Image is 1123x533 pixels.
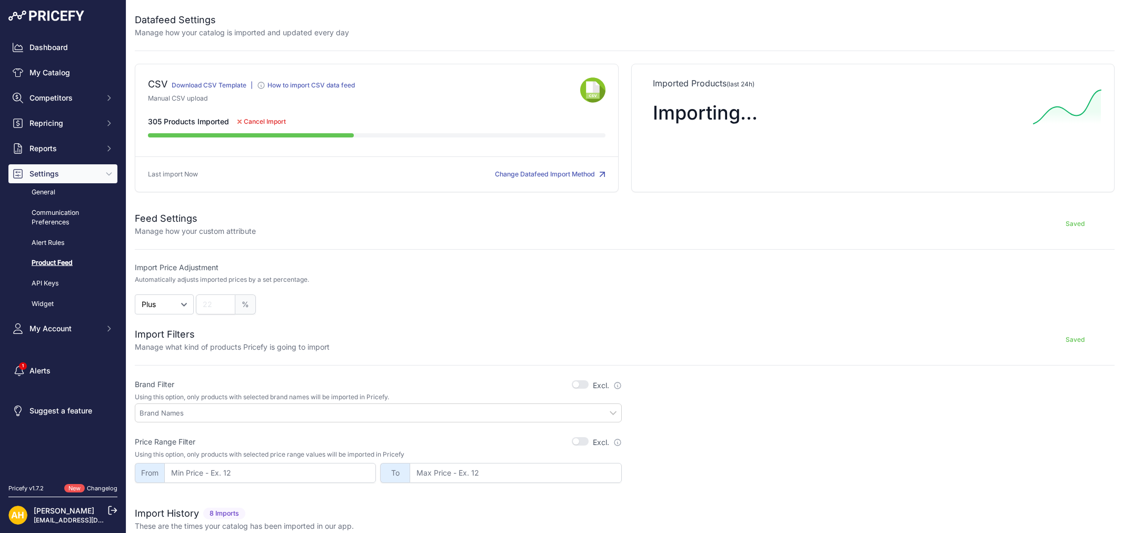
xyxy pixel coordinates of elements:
span: 8 Imports [203,508,245,520]
img: Pricefy Logo [8,11,84,21]
h2: Feed Settings [135,211,256,226]
p: These are the times your catalog has been imported in our app. [135,521,354,531]
button: Change Datafeed Import Method [495,170,605,180]
p: Using this option, only products with selected price range values will be imported in Pricefy [135,450,622,459]
div: 305 Products Imported [148,116,605,127]
span: New [64,484,85,493]
span: Reports [29,143,98,154]
label: Excl. [593,437,622,448]
label: Excl. [593,380,622,391]
span: To [380,463,410,483]
button: Saved [1036,331,1115,348]
p: Using this option, only products with selected brand names will be imported in Pricefy. [135,393,622,401]
a: Product Feed [8,254,117,272]
a: Download CSV Template [172,81,246,89]
input: Min Price - Ex. 12 [164,463,376,483]
span: Repricing [29,118,98,129]
a: Widget [8,295,117,313]
div: CSV [148,77,167,94]
p: Manual CSV upload [148,94,580,104]
span: % [235,294,256,314]
a: Alerts [8,361,117,380]
span: My Account [29,323,98,334]
button: Saved [1036,215,1115,232]
a: How to import CSV data feed [257,83,355,91]
a: Alert Rules [8,234,117,252]
div: How to import CSV data feed [267,81,355,90]
a: [EMAIL_ADDRESS][DOMAIN_NAME] [34,516,144,524]
p: Automatically adjusts imported prices by a set percentage. [135,275,309,284]
p: Manage how your catalog is imported and updated every day [135,27,349,38]
a: My Catalog [8,63,117,82]
nav: Sidebar [8,38,117,471]
div: | [251,81,253,94]
a: Dashboard [8,38,117,57]
a: Suggest a feature [8,401,117,420]
span: From [135,463,164,483]
span: Settings [29,169,98,179]
a: Changelog [87,485,117,492]
input: Brand Names [140,408,621,418]
input: Max Price - Ex. 12 [410,463,621,483]
div: Pricefy v1.7.2 [8,484,44,493]
a: [PERSON_NAME] [34,506,94,515]
button: Repricing [8,114,117,133]
button: Competitors [8,88,117,107]
label: Import Price Adjustment [135,262,622,273]
span: Importing... [653,101,758,124]
button: My Account [8,319,117,338]
p: Imported Products [653,77,1094,90]
h2: Import Filters [135,327,330,342]
label: Price Range Filter [135,437,195,447]
p: Manage how your custom attribute [135,226,256,236]
a: General [8,183,117,202]
p: Last import Now [148,170,198,180]
h2: Datafeed Settings [135,13,349,27]
span: Cancel Import [244,117,286,126]
button: Settings [8,164,117,183]
h2: Import History [135,506,199,521]
button: Reports [8,139,117,158]
a: API Keys [8,274,117,293]
span: Competitors [29,93,98,103]
span: (last 24h) [727,80,754,88]
p: Manage what kind of products Pricefy is going to import [135,342,330,352]
input: 22 [196,294,235,314]
label: Brand Filter [135,379,174,390]
a: Communication Preferences [8,204,117,232]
